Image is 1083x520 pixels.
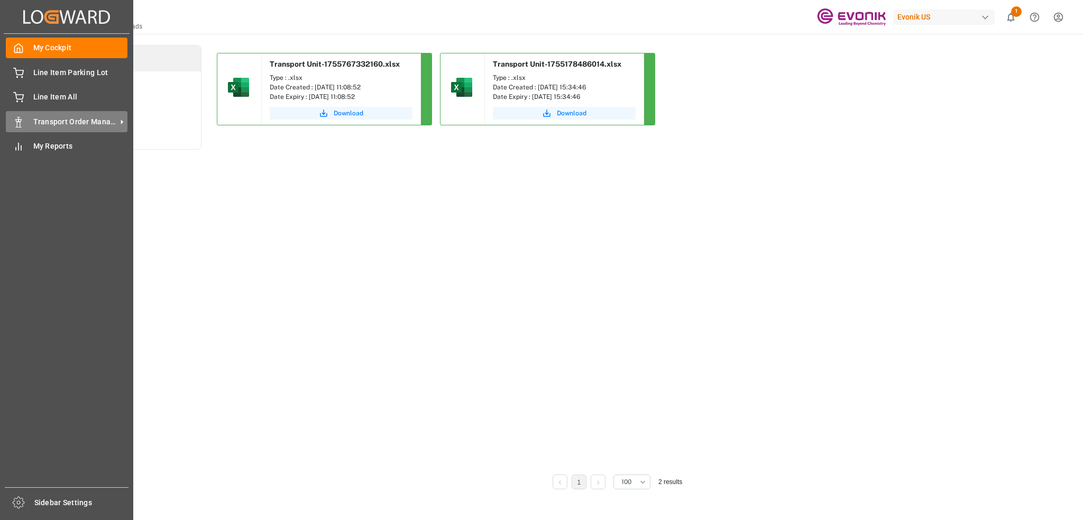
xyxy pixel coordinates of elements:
[999,5,1023,29] button: show 1 new notifications
[270,60,400,68] span: Transport Unit-1755767332160.xlsx
[658,478,682,486] span: 2 results
[553,475,567,489] li: Previous Page
[270,92,412,102] div: Date Expiry : [DATE] 11:08:52
[817,8,886,26] img: Evonik-brand-mark-Deep-Purple-RGB.jpeg_1700498283.jpeg
[270,107,412,120] button: Download
[493,92,636,102] div: Date Expiry : [DATE] 15:34:46
[33,116,117,127] span: Transport Order Management
[6,87,127,107] a: Line Item All
[493,60,621,68] span: Transport Unit-1755178486014.xlsx
[270,73,412,83] div: Type : .xlsx
[591,475,605,489] li: Next Page
[449,75,474,100] img: microsoft-excel-2019--v1.png
[33,42,128,53] span: My Cockpit
[334,108,363,118] span: Download
[493,73,636,83] div: Type : .xlsx
[33,141,128,152] span: My Reports
[893,10,995,25] div: Evonik US
[6,38,127,58] a: My Cockpit
[1023,5,1047,29] button: Help Center
[621,477,631,487] span: 100
[493,107,636,120] button: Download
[226,75,251,100] img: microsoft-excel-2019--v1.png
[33,67,128,78] span: Line Item Parking Lot
[270,83,412,92] div: Date Created : [DATE] 11:08:52
[6,136,127,157] a: My Reports
[893,7,999,27] button: Evonik US
[34,497,129,508] span: Sidebar Settings
[6,62,127,83] a: Line Item Parking Lot
[493,83,636,92] div: Date Created : [DATE] 15:34:46
[613,475,650,489] button: open menu
[1011,6,1022,17] span: 1
[557,108,586,118] span: Download
[572,475,586,489] li: 1
[33,92,128,103] span: Line Item All
[577,479,581,486] a: 1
